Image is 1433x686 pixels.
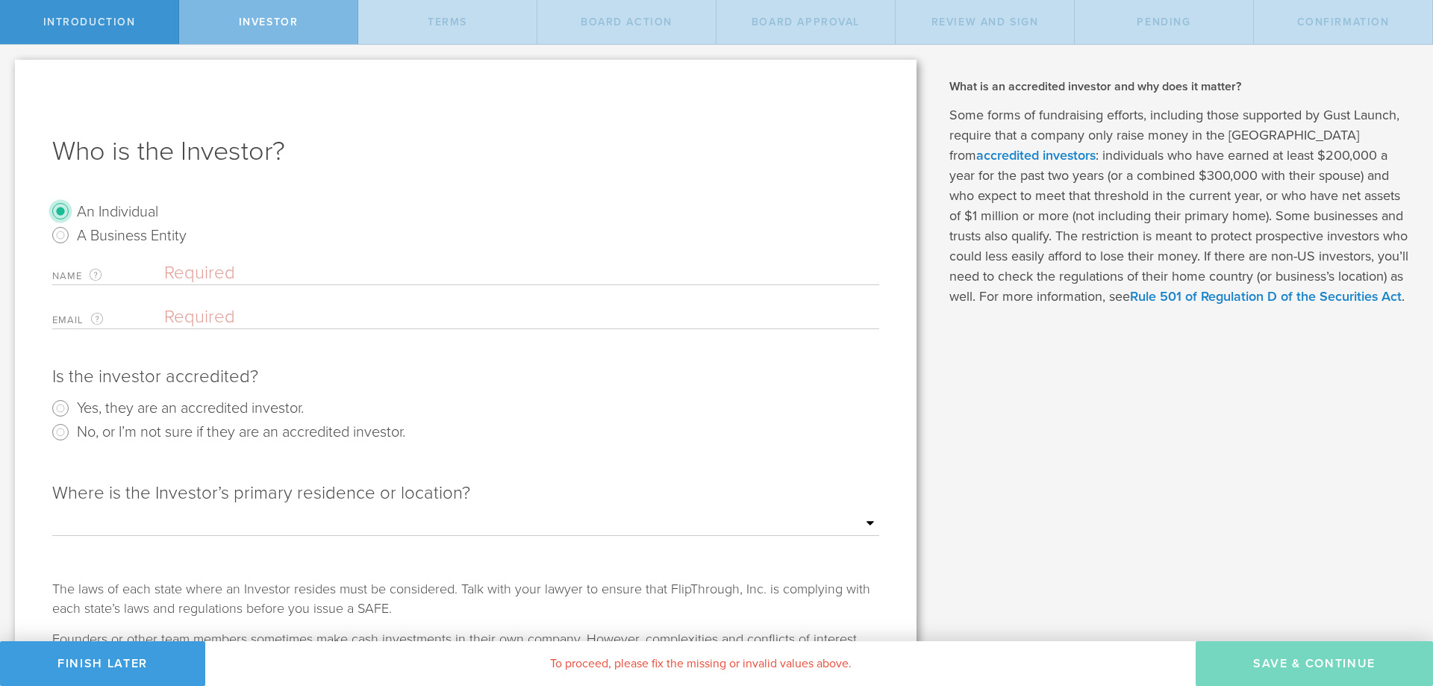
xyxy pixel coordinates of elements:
span: Confirmation [1297,16,1390,28]
radio: No, or I’m not sure if they are an accredited investor. [52,420,879,444]
button: Save & Continue [1196,641,1433,686]
a: Rule 501 of Regulation D of the Securities Act [1130,288,1402,305]
div: Where is the Investor’s primary residence or location? [52,481,879,505]
label: No, or I’m not sure if they are an accredited investor. [77,420,405,442]
label: Name [52,267,164,284]
span: terms [428,16,467,28]
h1: Who is the Investor? [52,134,879,169]
span: Introduction [43,16,136,28]
div: To proceed, please fix the missing or invalid values above. [205,641,1196,686]
span: Review and Sign [931,16,1039,28]
span: Pending [1137,16,1190,28]
input: Required [164,306,872,328]
label: An Individual [77,200,158,222]
div: Is the investor accredited? [52,365,879,389]
span: Investor [239,16,299,28]
label: Email [52,311,164,328]
label: A Business Entity [77,224,187,246]
div: The laws of each state where an Investor resides must be considered. Talk with your lawyer to ens... [52,579,879,618]
a: accredited investors [976,147,1096,163]
span: Board Action [581,16,672,28]
input: Required [164,262,879,284]
h2: What is an accredited investor and why does it matter? [949,78,1411,95]
p: Some forms of fundraising efforts, including those supported by Gust Launch, require that a compa... [949,105,1411,307]
label: Yes, they are an accredited investor. [77,396,304,418]
span: Board Approval [752,16,860,28]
